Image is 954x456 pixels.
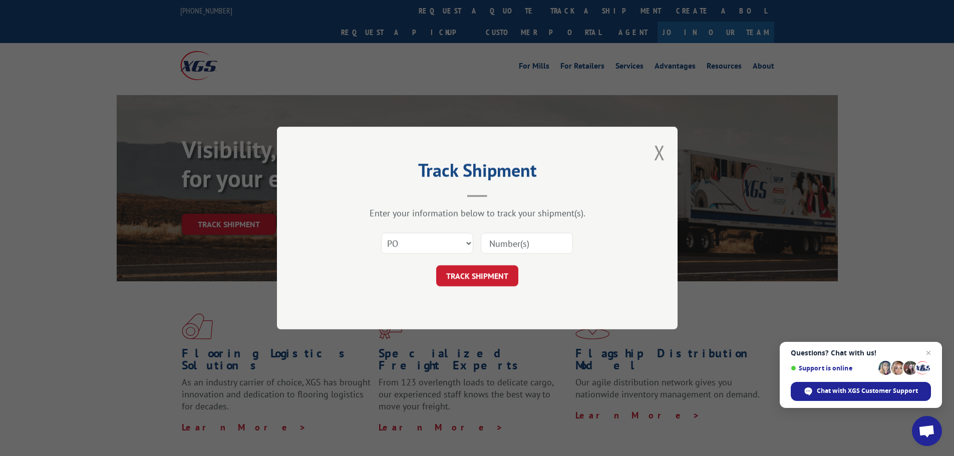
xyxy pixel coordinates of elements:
span: Chat with XGS Customer Support [817,386,918,395]
div: Chat with XGS Customer Support [791,382,931,401]
span: Questions? Chat with us! [791,349,931,357]
div: Enter your information below to track your shipment(s). [327,207,627,219]
span: Close chat [922,347,934,359]
button: Close modal [654,139,665,166]
button: TRACK SHIPMENT [436,265,518,286]
h2: Track Shipment [327,163,627,182]
div: Open chat [912,416,942,446]
span: Support is online [791,364,875,372]
input: Number(s) [481,233,573,254]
